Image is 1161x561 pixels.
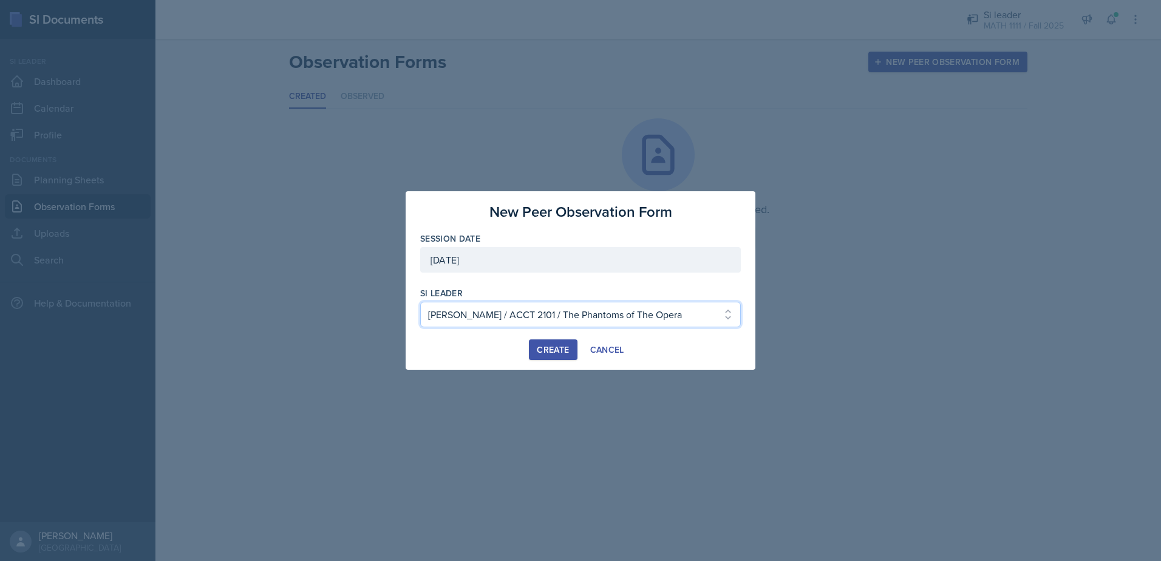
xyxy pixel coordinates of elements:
div: Create [537,345,569,355]
button: Cancel [582,339,632,360]
h3: New Peer Observation Form [489,201,672,223]
label: si leader [420,287,463,299]
button: Create [529,339,577,360]
div: Cancel [590,345,624,355]
label: Session Date [420,233,480,245]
